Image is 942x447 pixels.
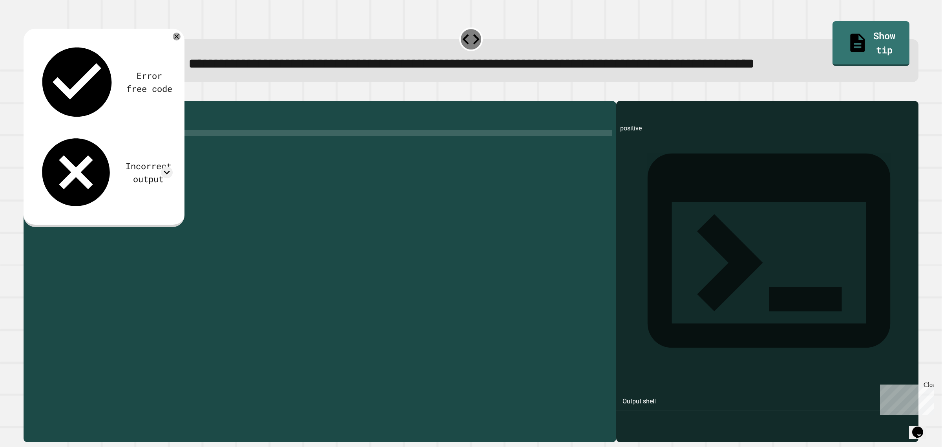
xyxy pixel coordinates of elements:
[832,21,909,66] a: Show tip
[909,416,934,439] iframe: chat widget
[126,69,173,95] div: Error free code
[124,159,173,185] div: Incorrect output
[3,3,54,50] div: Chat with us now!Close
[877,381,934,415] iframe: chat widget
[620,124,915,442] div: positive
